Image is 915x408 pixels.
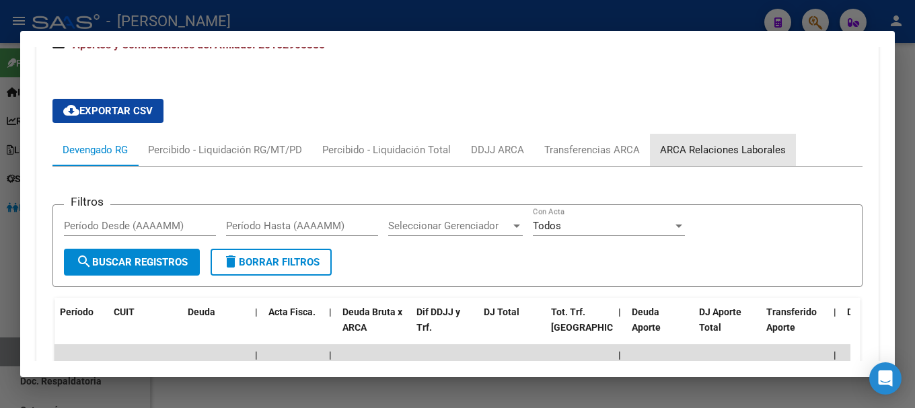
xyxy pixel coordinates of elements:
datatable-header-cell: Período [54,298,108,357]
span: Borrar Filtros [223,256,320,268]
datatable-header-cell: Deuda Aporte [626,298,694,357]
span: Deuda Bruta x ARCA [342,307,402,333]
datatable-header-cell: CUIT [108,298,182,357]
span: Buscar Registros [76,256,188,268]
div: Percibido - Liquidación RG/MT/PD [148,142,302,157]
datatable-header-cell: | [324,298,337,357]
div: Transferencias ARCA [544,142,640,157]
span: | [834,350,836,360]
span: Exportar CSV [63,105,153,117]
span: | [618,350,621,360]
span: DJ Aporte Total [699,307,741,333]
div: Devengado RG [63,142,128,157]
span: | [329,350,332,360]
span: Deuda Aporte [632,307,661,333]
button: Exportar CSV [52,99,163,123]
span: Tot. Trf. [GEOGRAPHIC_DATA] [551,307,643,333]
span: Todos [533,220,561,232]
span: | [834,307,836,317]
datatable-header-cell: Deuda [182,298,250,357]
span: Transferido Aporte [766,307,817,333]
div: Percibido - Liquidación Total [322,142,451,157]
datatable-header-cell: Deuda Contr. [842,298,909,357]
datatable-header-cell: Tot. Trf. Bruto [546,298,613,357]
datatable-header-cell: Dif DDJJ y Trf. [411,298,478,357]
button: Borrar Filtros [211,249,332,276]
datatable-header-cell: Deuda Bruta x ARCA [337,298,411,357]
span: | [255,350,258,360]
span: Seleccionar Gerenciador [388,220,511,232]
datatable-header-cell: DJ Total [478,298,546,357]
span: Período [60,307,94,317]
mat-icon: cloud_download [63,102,79,118]
div: ARCA Relaciones Laborales [660,142,786,157]
span: Acta Fisca. [268,307,316,317]
datatable-header-cell: Transferido Aporte [761,298,828,357]
button: Buscar Registros [64,249,200,276]
div: DDJJ ARCA [471,142,524,157]
span: Deuda [188,307,215,317]
span: Dif DDJJ y Trf. [416,307,460,333]
div: Open Intercom Messenger [869,362,902,395]
datatable-header-cell: | [250,298,263,357]
span: | [329,307,332,317]
datatable-header-cell: | [828,298,842,357]
datatable-header-cell: | [613,298,626,357]
span: DJ Total [484,307,519,317]
span: | [255,307,258,317]
span: CUIT [114,307,135,317]
mat-icon: search [76,253,92,270]
h3: Filtros [64,194,110,209]
datatable-header-cell: DJ Aporte Total [694,298,761,357]
span: Deuda Contr. [847,307,902,317]
datatable-header-cell: Acta Fisca. [263,298,324,357]
span: | [618,307,621,317]
mat-icon: delete [223,253,239,270]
